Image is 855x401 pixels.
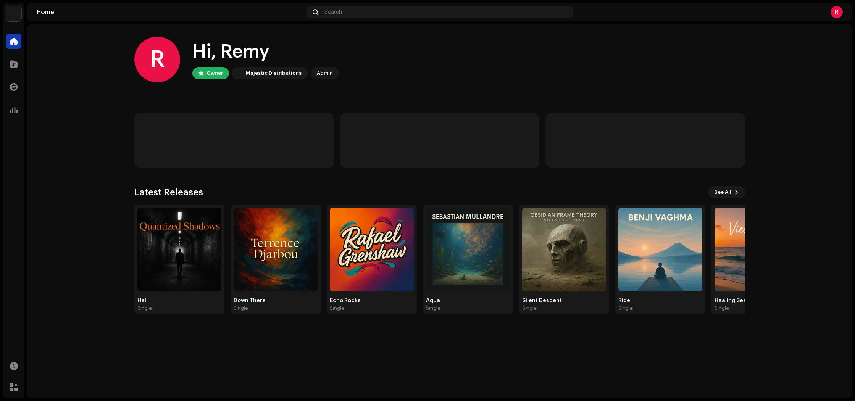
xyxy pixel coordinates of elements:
div: Owner [206,69,223,78]
div: Down There [234,298,318,304]
h3: Latest Releases [134,186,203,198]
div: Silent Descent [522,298,606,304]
div: Echo Rocks [330,298,414,304]
img: 134c8478-9d92-4fe6-8f73-382ed4961f83 [522,208,606,291]
div: Single [137,305,152,311]
span: Search [324,9,342,15]
div: Single [330,305,344,311]
div: R [831,6,843,18]
img: bdf768a6-c627-4bef-9399-1c9480fabe96 [6,6,21,21]
img: d11aaaf1-cca5-40ac-898a-19a92dd3713a [618,208,702,291]
img: 6418ac33-2a63-4a14-9e5b-e13b338def18 [426,208,510,291]
div: Majestic Distributions [246,69,302,78]
div: Aqua [426,298,510,304]
img: b9e2a9cd-5933-45e9-a313-f18303acefd6 [330,208,414,291]
div: Single [522,305,537,311]
div: Admin [317,69,333,78]
div: Healing Sea [715,298,799,304]
div: Single [618,305,633,311]
div: Single [715,305,729,311]
button: See All [708,186,745,198]
img: 68f1c56d-5dfd-4105-ae42-e359b4d64d1c [137,208,221,291]
div: Single [234,305,248,311]
div: R [134,37,180,82]
div: Hell [137,298,221,304]
img: bdf768a6-c627-4bef-9399-1c9480fabe96 [234,69,243,78]
div: Ride [618,298,702,304]
img: 23e13f31-f73c-4d72-8f0c-728d30901335 [715,208,799,291]
span: See All [714,185,731,200]
div: Home [37,9,303,15]
img: 5dfddd3e-f1d2-425b-976b-7e2738500583 [234,208,318,291]
div: Hi, Remy [192,40,339,64]
div: Single [426,305,440,311]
